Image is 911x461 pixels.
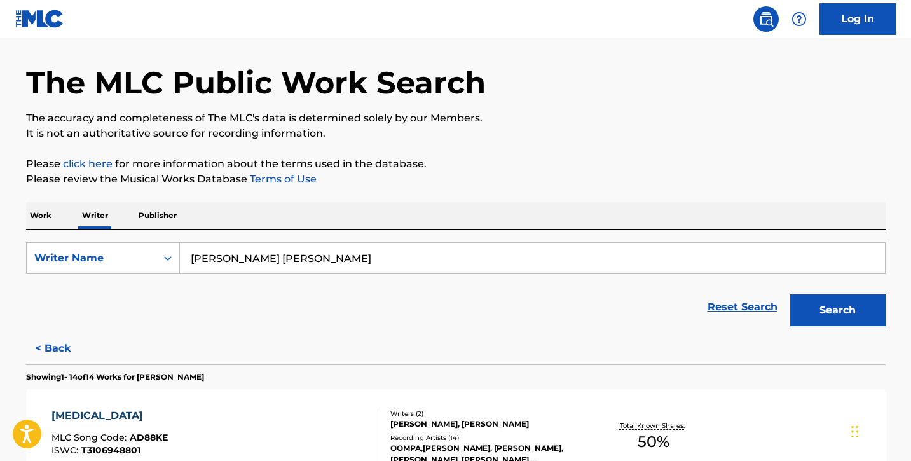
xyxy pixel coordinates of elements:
[26,64,486,102] h1: The MLC Public Work Search
[26,333,102,364] button: < Back
[78,202,112,229] p: Writer
[51,408,168,423] div: [MEDICAL_DATA]
[15,10,64,28] img: MLC Logo
[390,433,582,443] div: Recording Artists ( 14 )
[390,409,582,418] div: Writers ( 2 )
[790,294,886,326] button: Search
[26,242,886,333] form: Search Form
[26,371,204,383] p: Showing 1 - 14 of 14 Works for [PERSON_NAME]
[51,444,81,456] span: ISWC :
[390,418,582,430] div: [PERSON_NAME], [PERSON_NAME]
[26,172,886,187] p: Please review the Musical Works Database
[753,6,779,32] a: Public Search
[51,432,130,443] span: MLC Song Code :
[81,444,140,456] span: T3106948801
[847,400,911,461] iframe: Chat Widget
[791,11,807,27] img: help
[247,173,317,185] a: Terms of Use
[786,6,812,32] div: Help
[758,11,774,27] img: search
[34,251,149,266] div: Writer Name
[26,202,55,229] p: Work
[26,156,886,172] p: Please for more information about the terms used in the database.
[130,432,168,443] span: AD88KE
[135,202,181,229] p: Publisher
[701,293,784,321] a: Reset Search
[638,430,669,453] span: 50 %
[26,111,886,126] p: The accuracy and completeness of The MLC's data is determined solely by our Members.
[620,421,688,430] p: Total Known Shares:
[851,413,859,451] div: Drag
[26,126,886,141] p: It is not an authoritative source for recording information.
[819,3,896,35] a: Log In
[63,158,113,170] a: click here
